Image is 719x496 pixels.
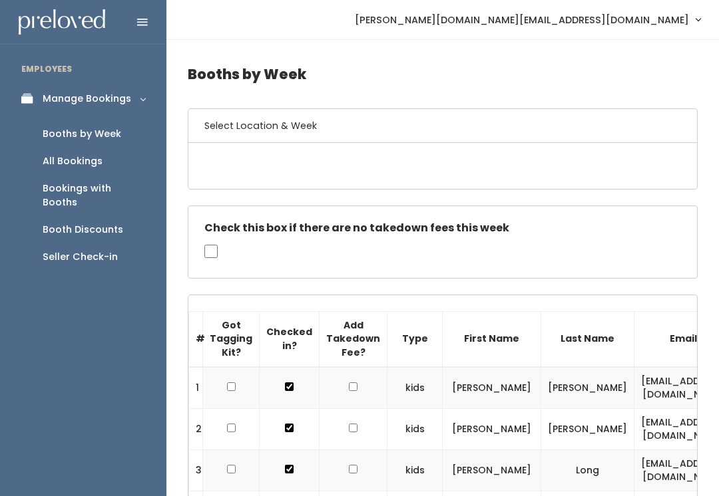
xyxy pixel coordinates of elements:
div: Booths by Week [43,127,121,141]
td: kids [387,408,443,449]
td: kids [387,449,443,491]
div: Booth Discounts [43,223,123,237]
span: [PERSON_NAME][DOMAIN_NAME][EMAIL_ADDRESS][DOMAIN_NAME] [355,13,689,27]
td: [PERSON_NAME] [443,367,541,409]
h4: Booths by Week [188,56,698,92]
td: [PERSON_NAME] [443,449,541,491]
div: Manage Bookings [43,92,131,106]
td: 3 [189,449,203,491]
th: Add Takedown Fee? [320,311,387,366]
td: [PERSON_NAME] [541,367,634,409]
td: 2 [189,408,203,449]
div: All Bookings [43,154,103,168]
th: First Name [443,311,541,366]
th: Checked in? [260,311,320,366]
div: Bookings with Booths [43,182,145,209]
th: Type [387,311,443,366]
h6: Select Location & Week [188,109,697,143]
td: [PERSON_NAME] [541,408,634,449]
h5: Check this box if there are no takedown fees this week [204,222,681,234]
th: Got Tagging Kit? [203,311,260,366]
td: [PERSON_NAME] [443,408,541,449]
td: 1 [189,367,203,409]
td: kids [387,367,443,409]
th: # [189,311,203,366]
td: Long [541,449,634,491]
div: Seller Check-in [43,250,118,264]
a: [PERSON_NAME][DOMAIN_NAME][EMAIL_ADDRESS][DOMAIN_NAME] [342,5,714,34]
th: Last Name [541,311,634,366]
img: preloved logo [19,9,105,35]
